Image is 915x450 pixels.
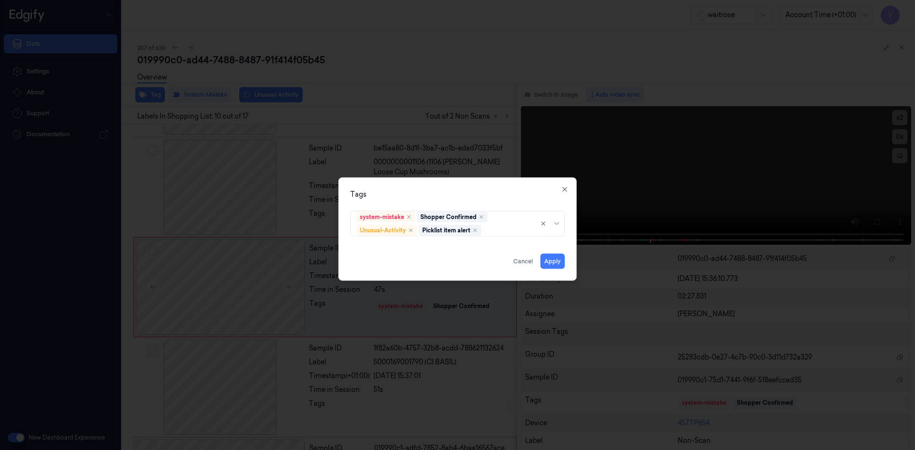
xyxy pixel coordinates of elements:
div: Tags [350,189,565,199]
div: Remove ,Unusual-Activity [408,227,414,233]
div: Remove ,Shopper Confirmed [478,214,484,220]
div: Picklist item alert [422,226,470,234]
button: Cancel [509,253,537,269]
div: Remove ,system-mistake [406,214,412,220]
div: Shopper Confirmed [420,212,477,221]
button: Apply [540,253,565,269]
div: Unusual-Activity [360,226,406,234]
div: system-mistake [360,212,404,221]
div: Remove ,Picklist item alert [472,227,478,233]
